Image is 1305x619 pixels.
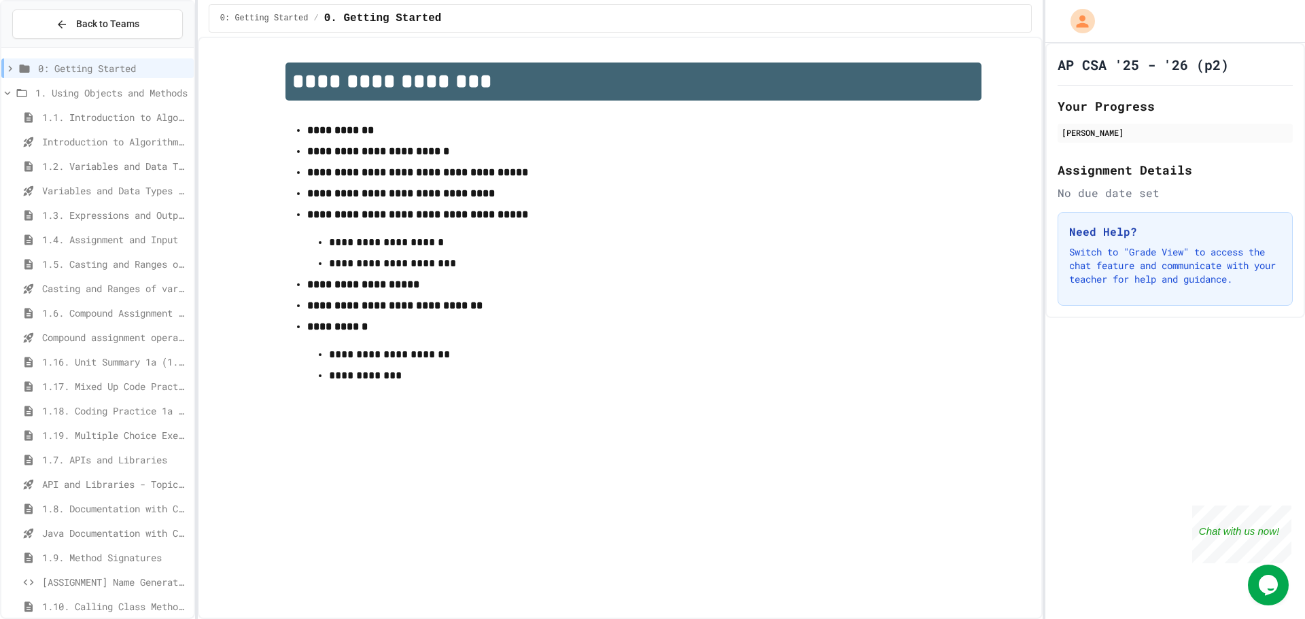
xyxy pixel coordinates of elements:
span: 1.9. Method Signatures [42,550,188,565]
span: 1.7. APIs and Libraries [42,453,188,467]
span: Casting and Ranges of variables - Quiz [42,281,188,296]
h2: Your Progress [1058,96,1293,116]
span: / [313,13,318,24]
span: 1.10. Calling Class Methods [42,599,188,614]
div: [PERSON_NAME] [1062,126,1289,139]
span: API and Libraries - Topic 1.7 [42,477,188,491]
span: 1.5. Casting and Ranges of Values [42,257,188,271]
iframe: chat widget [1248,565,1291,605]
h1: AP CSA '25 - '26 (p2) [1058,55,1229,74]
h3: Need Help? [1069,224,1281,240]
span: 1. Using Objects and Methods [35,86,188,100]
span: 1.6. Compound Assignment Operators [42,306,188,320]
span: 1.2. Variables and Data Types [42,159,188,173]
button: Back to Teams [12,10,183,39]
span: 0: Getting Started [38,61,188,75]
span: Introduction to Algorithms, Programming, and Compilers [42,135,188,149]
span: 1.18. Coding Practice 1a (1.1-1.6) [42,404,188,418]
span: 0. Getting Started [324,10,442,26]
div: No due date set [1058,185,1293,201]
h2: Assignment Details [1058,160,1293,179]
span: 1.16. Unit Summary 1a (1.1-1.6) [42,355,188,369]
span: 1.1. Introduction to Algorithms, Programming, and Compilers [42,110,188,124]
span: Java Documentation with Comments - Topic 1.8 [42,526,188,540]
span: 0: Getting Started [220,13,309,24]
span: Variables and Data Types - Quiz [42,183,188,198]
span: 1.4. Assignment and Input [42,232,188,247]
span: 1.8. Documentation with Comments and Preconditions [42,501,188,516]
span: 1.19. Multiple Choice Exercises for Unit 1a (1.1-1.6) [42,428,188,442]
span: 1.17. Mixed Up Code Practice 1.1-1.6 [42,379,188,393]
span: Compound assignment operators - Quiz [42,330,188,344]
p: Switch to "Grade View" to access the chat feature and communicate with your teacher for help and ... [1069,245,1281,286]
iframe: chat widget [1192,506,1291,563]
span: 1.3. Expressions and Output [New] [42,208,188,222]
span: [ASSIGNMENT] Name Generator Tool (LO5) [42,575,188,589]
div: My Account [1056,5,1098,37]
span: Back to Teams [76,17,139,31]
